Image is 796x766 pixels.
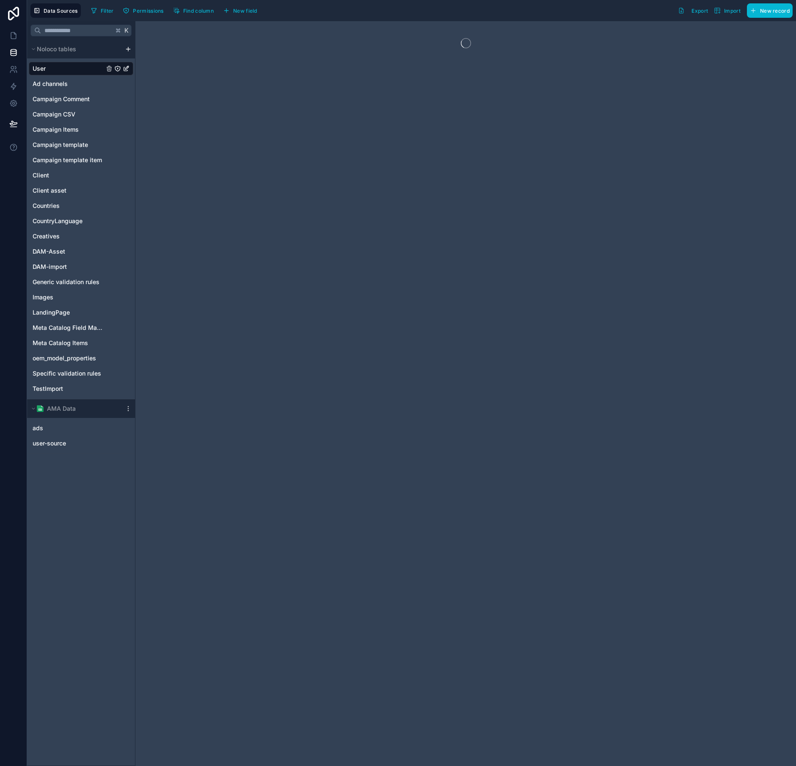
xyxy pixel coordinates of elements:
[760,8,790,14] span: New record
[744,3,793,18] a: New record
[747,3,793,18] button: New record
[183,8,214,14] span: Find column
[233,8,257,14] span: New field
[170,4,217,17] button: Find column
[101,8,114,14] span: Filter
[133,8,163,14] span: Permissions
[44,8,78,14] span: Data Sources
[120,4,166,17] button: Permissions
[711,3,744,18] button: Import
[724,8,741,14] span: Import
[88,4,117,17] button: Filter
[120,4,170,17] a: Permissions
[691,8,708,14] span: Export
[675,3,711,18] button: Export
[220,4,260,17] button: New field
[30,3,81,18] button: Data Sources
[124,28,129,33] span: K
